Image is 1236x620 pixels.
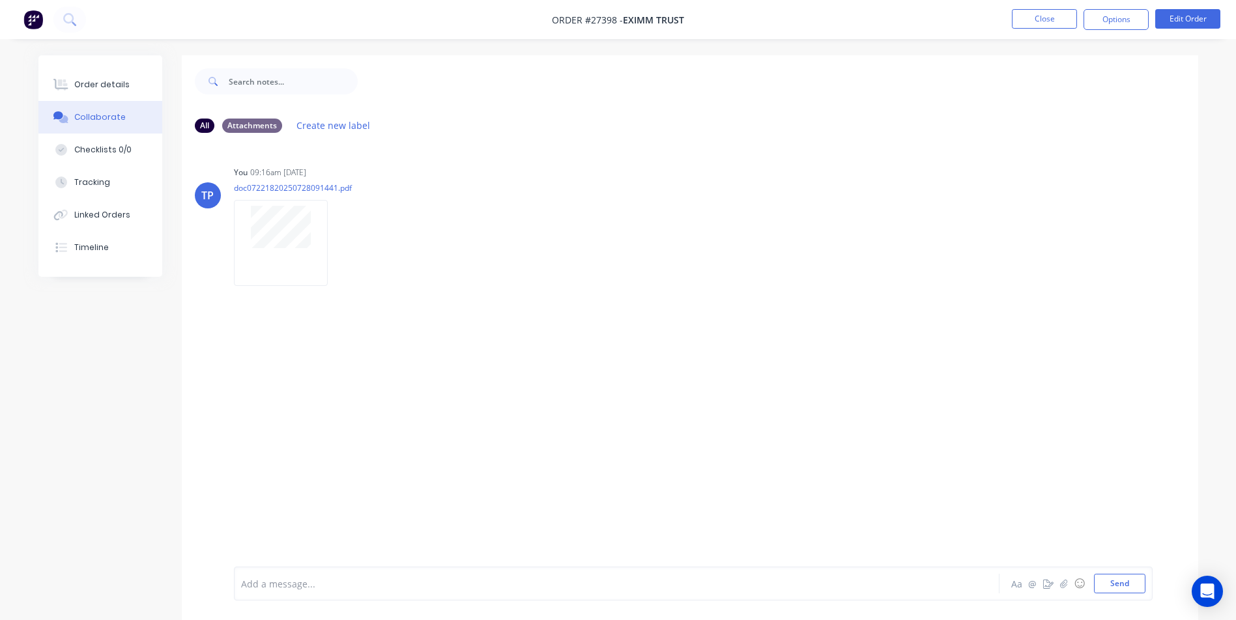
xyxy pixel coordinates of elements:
[229,68,358,94] input: Search notes...
[623,14,684,26] span: Eximm Trust
[1012,9,1077,29] button: Close
[290,117,377,134] button: Create new label
[1192,576,1223,607] div: Open Intercom Messenger
[74,242,109,253] div: Timeline
[1025,576,1041,591] button: @
[222,119,282,133] div: Attachments
[38,166,162,199] button: Tracking
[1009,576,1025,591] button: Aa
[74,79,130,91] div: Order details
[234,167,248,178] div: You
[201,188,214,203] div: TP
[1094,574,1145,593] button: Send
[38,68,162,101] button: Order details
[74,209,130,221] div: Linked Orders
[23,10,43,29] img: Factory
[195,119,214,133] div: All
[38,101,162,134] button: Collaborate
[1072,576,1087,591] button: ☺
[250,167,306,178] div: 09:16am [DATE]
[1084,9,1149,30] button: Options
[38,199,162,231] button: Linked Orders
[1155,9,1220,29] button: Edit Order
[74,111,126,123] div: Collaborate
[552,14,623,26] span: Order #27398 -
[38,134,162,166] button: Checklists 0/0
[74,144,132,156] div: Checklists 0/0
[38,231,162,264] button: Timeline
[74,176,110,188] div: Tracking
[234,182,352,193] p: doc07221820250728091441.pdf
